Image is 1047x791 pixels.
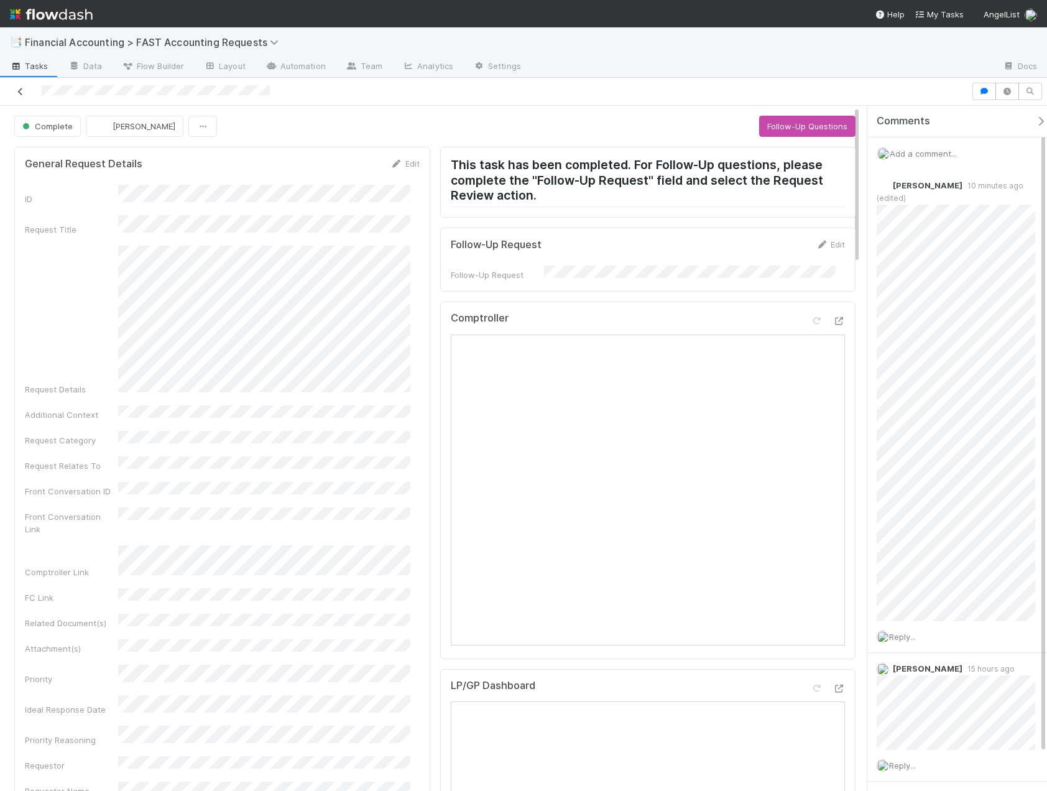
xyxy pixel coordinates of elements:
div: Priority [25,673,118,685]
img: avatar_c0d2ec3f-77e2-40ea-8107-ee7bdb5edede.png [877,147,890,160]
a: Docs [993,57,1047,77]
h5: LP/GP Dashboard [451,680,535,692]
a: Edit [390,159,420,169]
div: Follow-Up Request [451,269,544,281]
span: 📑 [10,37,22,47]
span: Add a comment... [890,149,957,159]
a: Settings [463,57,531,77]
img: avatar_c7c7de23-09de-42ad-8e02-7981c37ee075.png [96,120,109,132]
div: Front Conversation ID [25,485,118,497]
span: Complete [20,121,73,131]
div: Request Details [25,383,118,395]
span: Comments [877,115,930,127]
button: Complete [14,116,81,137]
div: ID [25,193,118,205]
a: Edit [816,239,845,249]
button: Follow-Up Questions [759,116,856,137]
img: avatar_c0d2ec3f-77e2-40ea-8107-ee7bdb5edede.png [877,759,889,772]
span: 15 hours ago [962,664,1015,673]
a: Layout [194,57,256,77]
div: Additional Context [25,409,118,421]
h5: Comptroller [451,312,509,325]
span: Flow Builder [122,60,184,72]
div: Requestor [25,759,118,772]
div: Request Title [25,223,118,236]
span: Financial Accounting > FAST Accounting Requests [25,36,285,49]
img: avatar_c0d2ec3f-77e2-40ea-8107-ee7bdb5edede.png [877,631,889,643]
a: Analytics [392,57,463,77]
span: [PERSON_NAME] [893,180,962,190]
img: avatar_c0d2ec3f-77e2-40ea-8107-ee7bdb5edede.png [1025,9,1037,21]
h2: This task has been completed. For Follow-Up questions, please complete the "Follow-Up Request" fi... [451,157,846,207]
span: [PERSON_NAME] [113,121,175,131]
div: Ideal Response Date [25,703,118,716]
span: [PERSON_NAME] [893,664,962,673]
div: FC Link [25,591,118,604]
div: Help [875,8,905,21]
span: Tasks [10,60,48,72]
img: avatar_711f55b7-5a46-40da-996f-bc93b6b86381.png [877,663,889,675]
span: Reply... [889,761,916,770]
div: Priority Reasoning [25,734,118,746]
a: My Tasks [915,8,964,21]
div: Request Category [25,434,118,446]
span: Reply... [889,632,916,642]
img: logo-inverted-e16ddd16eac7371096b0.svg [10,4,93,25]
div: Attachment(s) [25,642,118,655]
a: Data [58,57,112,77]
div: Request Relates To [25,460,118,472]
h5: General Request Details [25,158,142,170]
div: Related Document(s) [25,617,118,629]
div: Comptroller Link [25,566,118,578]
a: Flow Builder [112,57,194,77]
span: My Tasks [915,9,964,19]
a: Automation [256,57,336,77]
h5: Follow-Up Request [451,239,542,251]
button: [PERSON_NAME] [86,116,183,137]
img: avatar_c7c7de23-09de-42ad-8e02-7981c37ee075.png [877,179,889,192]
span: AngelList [984,9,1020,19]
div: Front Conversation Link [25,511,118,535]
a: Team [336,57,392,77]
